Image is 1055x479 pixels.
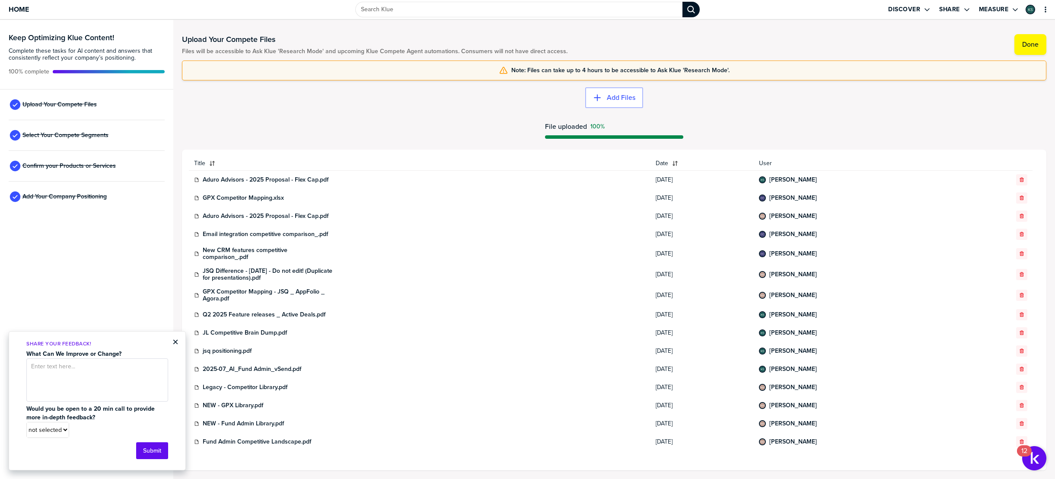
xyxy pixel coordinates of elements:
[656,420,749,427] span: [DATE]
[769,402,817,409] a: [PERSON_NAME]
[1025,4,1036,15] a: Edit Profile
[769,311,817,318] a: [PERSON_NAME]
[9,6,29,13] span: Home
[760,348,765,354] img: f1a6b370b2ae9a55740d8b08b52e0c16-sml.png
[759,231,766,238] div: Caroline Colwell
[22,193,107,200] span: Add Your Company Positioning
[769,195,817,201] a: [PERSON_NAME]
[760,177,765,182] img: f1a6b370b2ae9a55740d8b08b52e0c16-sml.png
[656,384,749,391] span: [DATE]
[759,311,766,318] div: Kristine Stewart
[769,329,817,336] a: [PERSON_NAME]
[9,68,49,75] span: Active
[203,195,284,201] a: GPX Competitor Mapping.xlsx
[590,123,605,130] span: Success
[759,271,766,278] div: Kevan Harris
[759,213,766,220] div: Kevan Harris
[26,404,156,422] strong: Would you be open to a 20 min call to provide more in-depth feedback?
[203,366,301,373] a: 2025-07_AI_Fund Admin_vSend.pdf
[760,214,765,219] img: 6823b1dda9b1d5ac759864e5057e3ea8-sml.png
[769,176,817,183] a: [PERSON_NAME]
[26,340,168,348] p: Share Your Feedback!
[9,34,165,42] h3: Keep Optimizing Klue Content!
[203,402,263,409] a: NEW - GPX Library.pdf
[760,312,765,317] img: f1a6b370b2ae9a55740d8b08b52e0c16-sml.png
[979,6,1009,13] label: Measure
[22,101,97,108] span: Upload Your Compete Files
[203,311,325,318] a: Q2 2025 Feature releases _ Active Deals.pdf
[203,268,332,281] a: JSQ Difference - [DATE] - Do not edit! (Duplicate for presentations).pdf
[22,163,116,169] span: Confirm your Products or Services
[203,384,287,391] a: Legacy - Competitor Library.pdf
[760,367,765,372] img: f1a6b370b2ae9a55740d8b08b52e0c16-sml.png
[203,247,332,261] a: New CRM features competitive comparison_.pdf
[656,250,749,257] span: [DATE]
[760,385,765,390] img: 6823b1dda9b1d5ac759864e5057e3ea8-sml.png
[759,292,766,299] div: Kevan Harris
[769,213,817,220] a: [PERSON_NAME]
[769,366,817,373] a: [PERSON_NAME]
[769,420,817,427] a: [PERSON_NAME]
[136,442,168,459] button: Submit
[1022,40,1039,49] label: Done
[759,384,766,391] div: Kevan Harris
[1026,5,1035,14] div: Kristine Stewart
[182,48,567,55] span: Files will be accessible to Ask Klue 'Research Mode' and upcoming Klue Compete Agent automations....
[769,384,817,391] a: [PERSON_NAME]
[759,420,766,427] div: Kevan Harris
[939,6,960,13] label: Share
[656,311,749,318] span: [DATE]
[203,329,287,336] a: JL Competitive Brain Dump.pdf
[760,421,765,426] img: 6823b1dda9b1d5ac759864e5057e3ea8-sml.png
[759,250,766,257] div: Caroline Colwell
[194,160,205,167] span: Title
[760,195,765,201] img: f8b899a5422ce34cd7a6a04bc73fdae8-sml.png
[760,272,765,277] img: 6823b1dda9b1d5ac759864e5057e3ea8-sml.png
[203,288,332,302] a: GPX Competitor Mapping - JSQ _ AppFolio _ Agora.pdf
[656,213,749,220] span: [DATE]
[769,292,817,299] a: [PERSON_NAME]
[203,438,311,445] a: Fund Admin Competitive Landscape.pdf
[759,348,766,354] div: Kristine Stewart
[172,337,178,347] button: Close
[22,132,108,139] span: Select Your Compete Segments
[656,176,749,183] span: [DATE]
[9,48,165,61] span: Complete these tasks for AI content and answers that consistently reflect your company’s position...
[203,176,328,183] a: Aduro Advisors - 2025 Proposal - Flex Cap.pdf
[656,292,749,299] span: [DATE]
[1026,6,1034,13] img: f1a6b370b2ae9a55740d8b08b52e0c16-sml.png
[656,195,749,201] span: [DATE]
[656,271,749,278] span: [DATE]
[656,160,668,167] span: Date
[769,438,817,445] a: [PERSON_NAME]
[769,250,817,257] a: [PERSON_NAME]
[682,2,700,17] div: Search Klue
[760,293,765,298] img: 6823b1dda9b1d5ac759864e5057e3ea8-sml.png
[1022,446,1046,470] button: Open Resource Center, 12 new notifications
[656,231,749,238] span: [DATE]
[545,123,587,130] span: File uploaded
[203,213,328,220] a: Aduro Advisors - 2025 Proposal - Flex Cap.pdf
[759,402,766,409] div: Kevan Harris
[656,366,749,373] span: [DATE]
[759,195,766,201] div: Caroline Colwell
[203,348,252,354] a: jsq positioning.pdf
[759,160,960,167] span: User
[760,232,765,237] img: f8b899a5422ce34cd7a6a04bc73fdae8-sml.png
[888,6,920,13] label: Discover
[26,349,121,358] strong: What Can We Improve or Change?
[759,438,766,445] div: Kevan Harris
[203,231,328,238] a: Email integration competitive comparison_.pdf
[760,330,765,335] img: f1a6b370b2ae9a55740d8b08b52e0c16-sml.png
[511,67,730,74] span: Note: Files can take up to 4 hours to be accessible to Ask Klue 'Research Mode'.
[656,348,749,354] span: [DATE]
[769,271,817,278] a: [PERSON_NAME]
[182,34,567,45] h1: Upload Your Compete Files
[759,366,766,373] div: Kristine Stewart
[656,438,749,445] span: [DATE]
[769,348,817,354] a: [PERSON_NAME]
[203,420,284,427] a: NEW - Fund Admin Library.pdf
[760,251,765,256] img: f8b899a5422ce34cd7a6a04bc73fdae8-sml.png
[607,93,635,102] label: Add Files
[355,2,683,17] input: Search Klue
